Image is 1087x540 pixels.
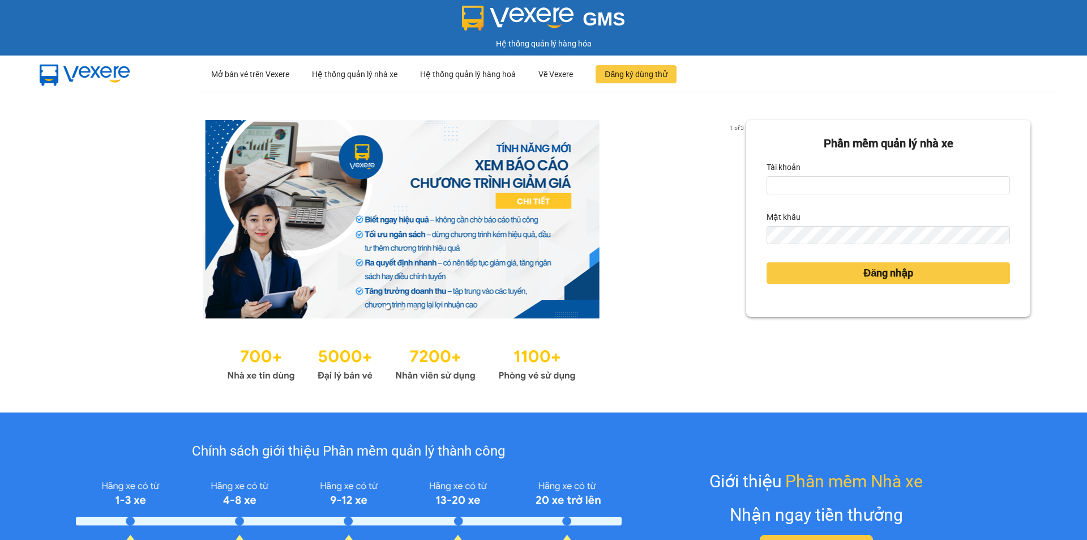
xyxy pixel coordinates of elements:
li: slide item 1 [386,305,390,309]
div: Mở bán vé trên Vexere [211,56,289,92]
span: Phần mềm Nhà xe [785,468,923,495]
div: Về Vexere [538,56,573,92]
img: logo 2 [462,6,574,31]
span: Đăng nhập [863,265,913,281]
img: Statistics.png [227,341,576,384]
li: slide item 3 [413,305,417,309]
label: Tài khoản [767,158,801,176]
button: next slide / item [730,120,746,318]
button: Đăng nhập [767,262,1010,284]
div: Hệ thống quản lý nhà xe [312,56,397,92]
button: previous slide / item [57,120,72,318]
label: Mật khẩu [767,208,801,226]
p: 1 of 3 [726,120,746,135]
div: Phần mềm quản lý nhà xe [767,135,1010,152]
input: Mật khẩu [767,226,1010,244]
img: mbUUG5Q.png [28,56,142,93]
li: slide item 2 [399,305,404,309]
div: Giới thiệu [709,468,923,495]
a: GMS [462,17,626,26]
span: GMS [583,8,625,29]
input: Tài khoản [767,176,1010,194]
button: Đăng ký dùng thử [596,65,677,83]
div: Nhận ngay tiền thưởng [730,501,903,528]
span: Đăng ký dùng thử [605,68,667,80]
div: Hệ thống quản lý hàng hóa [3,37,1084,50]
div: Hệ thống quản lý hàng hoá [420,56,516,92]
div: Chính sách giới thiệu Phần mềm quản lý thành công [76,441,621,462]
